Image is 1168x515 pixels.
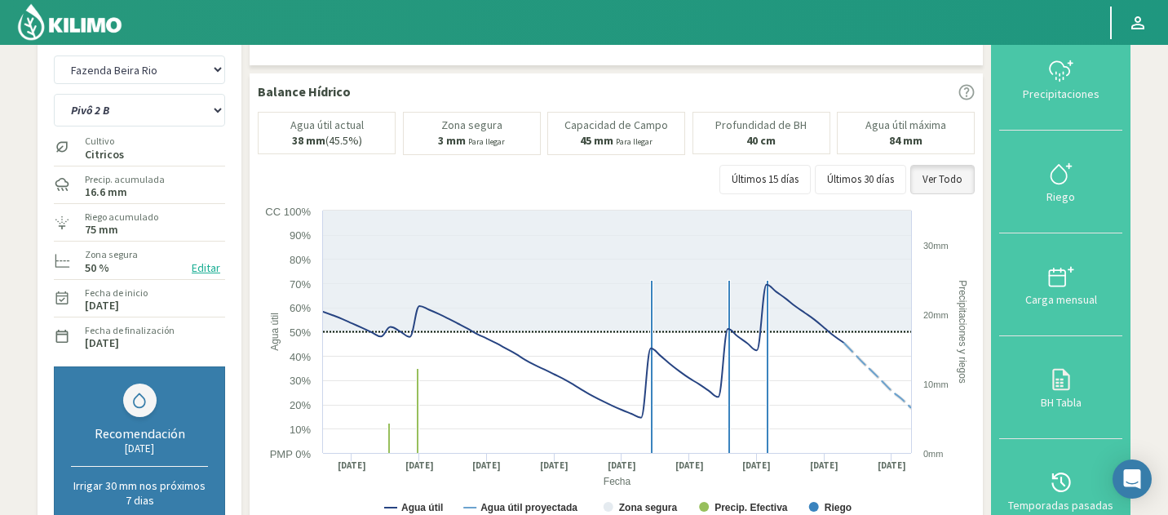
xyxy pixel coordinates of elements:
[71,442,208,455] div: [DATE]
[472,460,501,472] text: [DATE]
[746,133,776,148] b: 40 cm
[1004,88,1117,100] div: Precipitaciones
[480,502,577,513] text: Agua útil proyectada
[405,460,434,472] text: [DATE]
[85,187,127,198] label: 16.6 mm
[923,449,943,459] text: 0mm
[290,326,311,339] text: 50%
[564,119,668,131] p: Capacidad de Campo
[85,172,165,187] label: Precip. acumulada
[889,133,922,148] b: 84 mm
[401,502,443,513] text: Agua útil
[608,460,636,472] text: [DATE]
[999,336,1122,439] button: BH Tabla
[290,278,311,291] text: 70%
[923,380,949,389] text: 10mm
[258,82,351,101] p: Balance Hídrico
[269,313,281,351] text: Agua útil
[719,165,811,194] button: Últimos 15 días
[71,425,208,442] div: Recomendación
[1004,191,1117,202] div: Riego
[85,263,109,273] label: 50 %
[715,502,788,513] text: Precip. Efectiva
[715,119,807,131] p: Profundidad de BH
[85,149,124,160] label: Citricos
[85,134,124,149] label: Cultivo
[290,229,311,242] text: 90%
[1004,499,1117,511] div: Temporadas pasadas
[825,502,852,513] text: Riego
[338,460,366,472] text: [DATE]
[290,119,364,131] p: Agua útil actual
[999,131,1122,233] button: Riego
[290,399,311,411] text: 20%
[438,133,466,148] b: 3 mm
[815,165,906,194] button: Últimos 30 días
[16,2,123,42] img: Kilimo
[85,210,158,224] label: Riego acumulado
[1113,460,1152,499] div: Open Intercom Messenger
[270,448,312,460] text: PMP 0%
[265,206,311,218] text: CC 100%
[616,136,653,147] small: Para llegar
[1004,294,1117,305] div: Carga mensual
[878,460,906,472] text: [DATE]
[742,460,771,472] text: [DATE]
[999,233,1122,336] button: Carga mensual
[810,460,838,472] text: [DATE]
[85,247,138,262] label: Zona segura
[85,300,119,311] label: [DATE]
[580,133,613,148] b: 45 mm
[923,241,949,251] text: 30mm
[468,136,505,147] small: Para llegar
[1004,397,1117,408] div: BH Tabla
[292,133,325,148] b: 38 mm
[923,310,949,320] text: 20mm
[999,28,1122,131] button: Precipitaciones
[290,254,311,266] text: 80%
[85,224,118,235] label: 75 mm
[865,119,946,131] p: Agua útil máxima
[619,502,678,513] text: Zona segura
[292,135,362,147] p: (45.5%)
[290,424,311,436] text: 10%
[910,165,975,194] button: Ver Todo
[290,302,311,314] text: 60%
[85,323,175,338] label: Fecha de finalización
[187,259,225,277] button: Editar
[604,476,631,487] text: Fecha
[441,119,502,131] p: Zona segura
[85,338,119,349] label: [DATE]
[85,286,148,300] label: Fecha de inicio
[290,351,311,363] text: 40%
[71,478,208,508] p: Irrigar 30 mm nos próximos 7 dias
[957,280,968,384] text: Precipitaciones y riegos
[290,375,311,387] text: 30%
[540,460,569,472] text: [DATE]
[675,460,704,472] text: [DATE]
